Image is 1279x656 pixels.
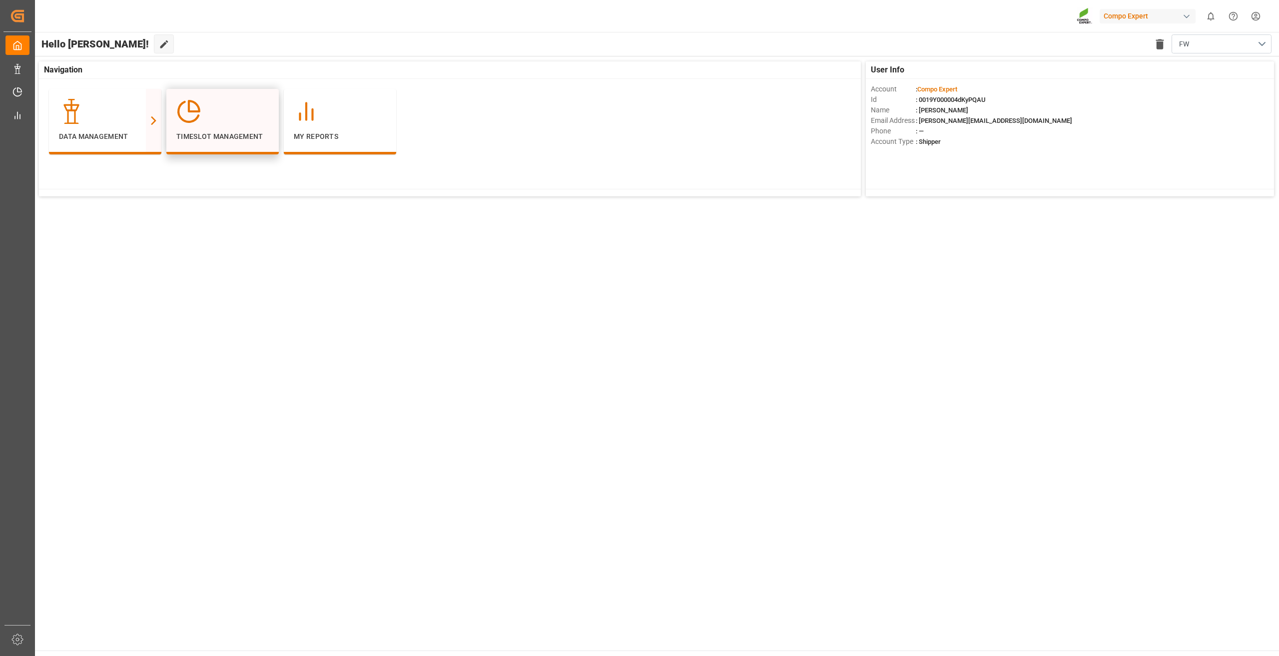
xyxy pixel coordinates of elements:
img: Screenshot%202023-09-29%20at%2010.02.21.png_1712312052.png [1077,7,1093,25]
button: Help Center [1222,5,1245,27]
span: Email Address [871,115,916,126]
span: Compo Expert [917,85,957,93]
span: Account [871,84,916,94]
button: Compo Expert [1100,6,1200,25]
span: : 0019Y000004dKyPQAU [916,96,986,103]
span: Account Type [871,136,916,147]
p: Data Management [59,131,151,142]
span: : [PERSON_NAME] [916,106,968,114]
span: Navigation [44,64,82,76]
span: Name [871,105,916,115]
span: User Info [871,64,904,76]
span: : [916,85,957,93]
span: : — [916,127,924,135]
button: show 0 new notifications [1200,5,1222,27]
span: : Shipper [916,138,941,145]
span: FW [1179,39,1189,49]
p: Timeslot Management [176,131,269,142]
div: Compo Expert [1100,9,1196,23]
span: : [PERSON_NAME][EMAIL_ADDRESS][DOMAIN_NAME] [916,117,1072,124]
span: Hello [PERSON_NAME]! [41,34,149,53]
p: My Reports [294,131,386,142]
button: open menu [1172,34,1272,53]
span: Phone [871,126,916,136]
span: Id [871,94,916,105]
